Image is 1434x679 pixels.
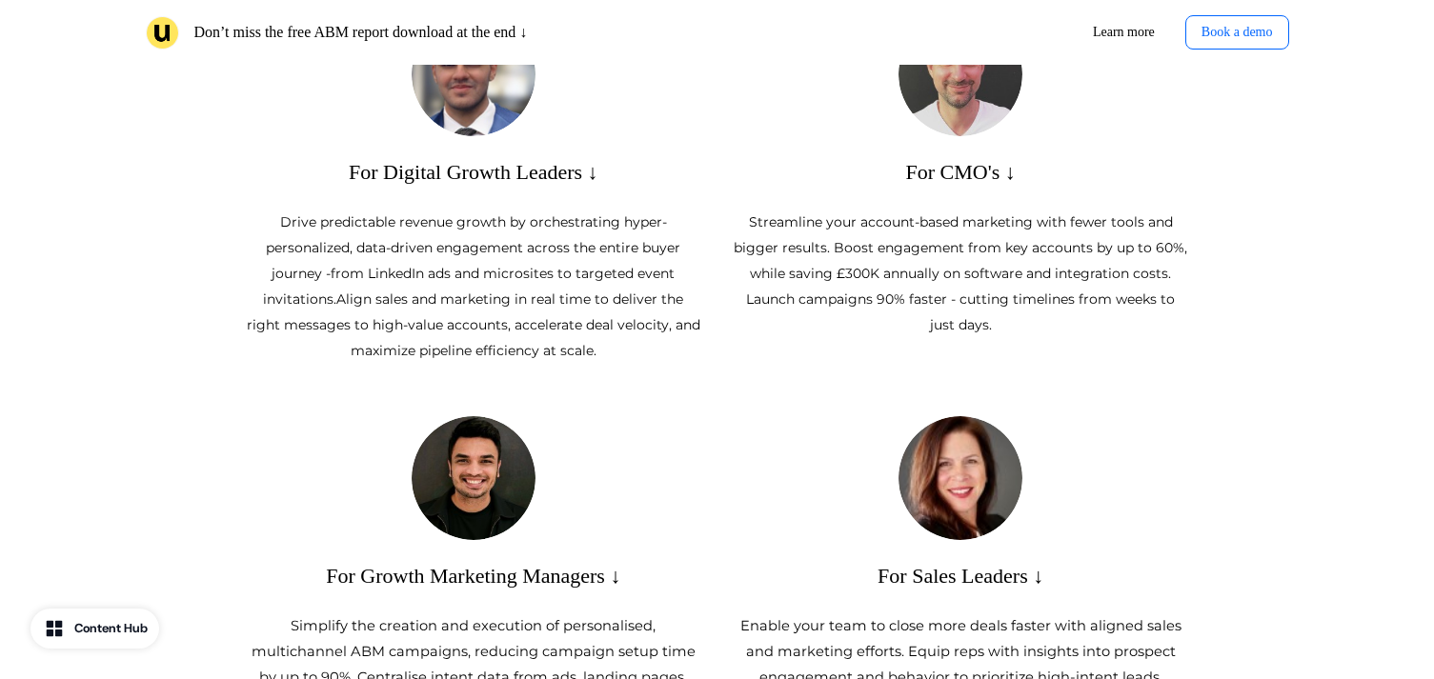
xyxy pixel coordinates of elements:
[1185,15,1289,50] button: Book a demo
[878,563,1043,589] p: For Sales Leaders ↓
[263,265,675,308] span: from LinkedIn ads and microsites to targeted event invitations.
[1078,15,1170,50] a: Learn more
[734,213,1187,333] span: Streamline your account-based marketing with fewer tools and bigger results. Boost engagement fro...
[247,290,700,359] span: Align sales and marketing in real time to deliver the right messages to high-value accounts, acce...
[266,213,680,282] span: Drive predictable revenue growth by orchestrating hyper-personalized, data-driven engagement acro...
[30,609,159,649] button: Content Hub
[349,159,598,186] p: For Digital Growth Leaders ↓
[194,21,528,44] p: Don’t miss the free ABM report download at the end ↓
[74,619,148,638] div: Content Hub
[906,159,1016,186] p: For CMO's ↓
[326,563,620,589] p: For Growth Marketing Managers ↓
